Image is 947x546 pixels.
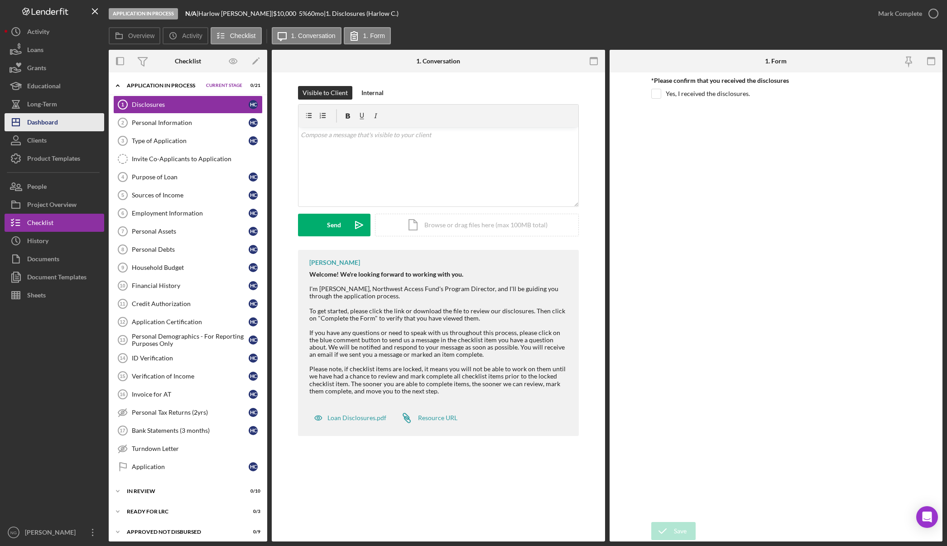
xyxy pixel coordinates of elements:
label: 1. Conversation [291,32,336,39]
div: Visible to Client [303,86,348,100]
a: 17Bank Statements (3 months)HC [113,421,263,440]
span: $10,000 [273,10,296,17]
div: Loan Disclosures.pdf [327,414,386,421]
div: Clients [27,131,47,152]
div: H C [249,408,258,417]
div: 0 / 21 [244,83,260,88]
div: H C [249,245,258,254]
tspan: 16 [120,392,125,397]
label: Activity [182,32,202,39]
div: Purpose of Loan [132,173,249,181]
button: Clients [5,131,104,149]
div: H C [249,263,258,272]
div: Employment Information [132,210,249,217]
a: 6Employment InformationHC [113,204,263,222]
div: ID Verification [132,354,249,362]
button: Activity [163,27,208,44]
button: Product Templates [5,149,104,168]
button: Checklist [211,27,262,44]
div: Ready for LRC [127,509,238,514]
a: 15Verification of IncomeHC [113,367,263,385]
label: Overview [128,32,154,39]
div: Project Overview [27,196,77,216]
button: Project Overview [5,196,104,214]
div: Application In Process [127,83,202,88]
div: People [27,177,47,198]
div: Disclosures [132,101,249,108]
div: H C [249,299,258,308]
a: ApplicationHC [113,458,263,476]
tspan: 11 [120,301,125,307]
tspan: 17 [120,428,125,433]
button: Grants [5,59,104,77]
button: Dashboard [5,113,104,131]
a: 8Personal DebtsHC [113,240,263,259]
div: Product Templates [27,149,80,170]
div: 0 / 9 [244,529,260,535]
div: Harlow [PERSON_NAME] | [198,10,273,17]
div: H C [249,100,258,109]
div: Credit Authorization [132,300,249,307]
div: H C [249,335,258,345]
button: Educational [5,77,104,95]
div: In Review [127,489,238,494]
button: Activity [5,23,104,41]
div: Educational [27,77,61,97]
span: Current Stage [206,83,242,88]
div: Bank Statements (3 months) [132,427,249,434]
div: Application Certification [132,318,249,326]
button: NG[PERSON_NAME] [5,523,104,541]
button: Loans [5,41,104,59]
button: Sheets [5,286,104,304]
div: H C [249,390,258,399]
button: Loan Disclosures.pdf [309,409,391,427]
a: 3Type of ApplicationHC [113,132,263,150]
div: Invite Co-Applicants to Application [132,155,262,163]
div: Approved Not Disbursed [127,529,238,535]
a: 4Purpose of LoanHC [113,168,263,186]
button: People [5,177,104,196]
div: H C [249,354,258,363]
div: 0 / 3 [244,509,260,514]
div: H C [249,118,258,127]
div: Application [132,463,249,470]
div: Mark Complete [878,5,922,23]
div: H C [249,281,258,290]
div: To get started, please click the link or download the file to review our disclosures. Then click ... [309,300,570,394]
div: H C [249,209,258,218]
a: 9Household BudgetHC [113,259,263,277]
div: Financial History [132,282,249,289]
div: 5 % [299,10,308,17]
a: 14ID VerificationHC [113,349,263,367]
button: Save [651,522,696,540]
button: Long-Term [5,95,104,113]
button: Visible to Client [298,86,352,100]
div: Resource URL [418,414,457,421]
div: Personal Assets [132,228,249,235]
div: Personal Debts [132,246,249,253]
div: Long-Term [27,95,57,115]
div: Sheets [27,286,46,307]
div: H C [249,191,258,200]
div: Checklist [175,57,201,65]
tspan: 8 [121,247,124,252]
div: H C [249,172,258,182]
div: Document Templates [27,268,87,288]
tspan: 4 [121,174,125,180]
div: 1. Form [765,57,787,65]
button: Send [298,214,370,236]
div: Sources of Income [132,192,249,199]
a: 16Invoice for ATHC [113,385,263,403]
div: History [27,232,48,252]
div: | [185,10,198,17]
b: N/A [185,10,197,17]
tspan: 2 [121,120,124,125]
